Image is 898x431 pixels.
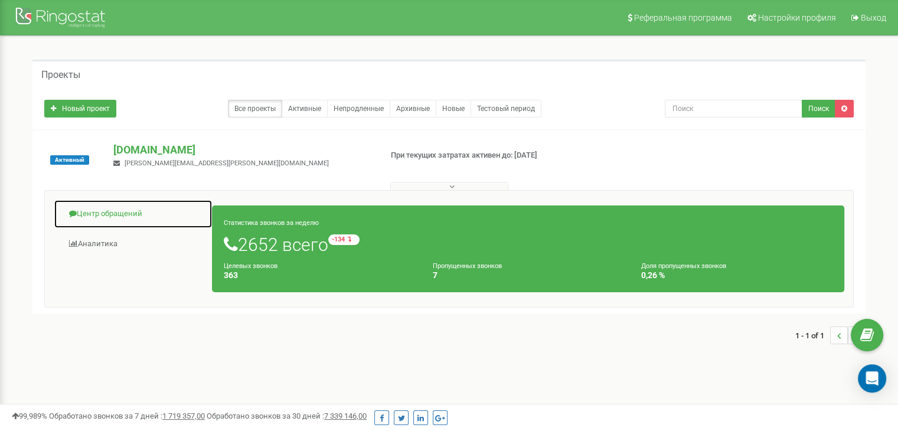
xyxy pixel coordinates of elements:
h4: 0,26 % [641,271,832,280]
h1: 2652 всего [224,234,832,254]
div: Open Intercom Messenger [858,364,886,393]
h4: 363 [224,271,415,280]
span: Активный [50,155,89,165]
h4: 7 [433,271,624,280]
span: 99,989% [12,412,47,420]
span: Обработано звонков за 30 дней : [207,412,367,420]
small: Статистика звонков за неделю [224,219,319,227]
a: Непродленные [327,100,390,117]
a: Активные [282,100,328,117]
a: Архивные [390,100,436,117]
span: Выход [861,13,886,22]
p: При текущих затратах активен до: [DATE] [391,150,580,161]
span: Реферальная программа [634,13,732,22]
small: Доля пропущенных звонков [641,262,726,270]
small: Пропущенных звонков [433,262,502,270]
small: -134 [328,234,360,245]
a: Центр обращений [54,200,213,228]
a: Аналитика [54,230,213,259]
input: Поиск [665,100,802,117]
span: [PERSON_NAME][EMAIL_ADDRESS][PERSON_NAME][DOMAIN_NAME] [125,159,329,167]
u: 7 339 146,00 [324,412,367,420]
p: [DOMAIN_NAME] [113,142,371,158]
span: Обработано звонков за 7 дней : [49,412,205,420]
nav: ... [795,315,866,356]
small: Целевых звонков [224,262,277,270]
button: Поиск [802,100,835,117]
a: Все проекты [228,100,282,117]
a: Новые [436,100,471,117]
span: 1 - 1 of 1 [795,326,830,344]
span: Настройки профиля [758,13,836,22]
a: Новый проект [44,100,116,117]
u: 1 719 357,00 [162,412,205,420]
a: Тестовый период [471,100,541,117]
h5: Проекты [41,70,80,80]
